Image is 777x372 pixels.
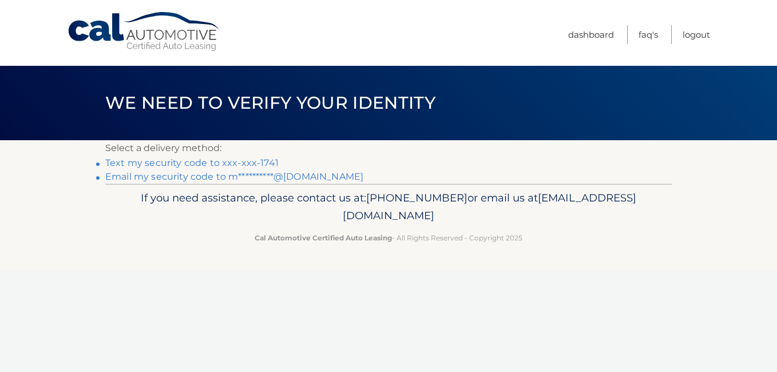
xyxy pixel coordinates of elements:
p: - All Rights Reserved - Copyright 2025 [113,232,664,244]
strong: Cal Automotive Certified Auto Leasing [255,234,392,242]
a: Email my security code to m**********@[DOMAIN_NAME] [105,171,363,182]
a: Logout [683,25,710,44]
a: Text my security code to xxx-xxx-1741 [105,157,279,168]
a: Cal Automotive [67,11,221,52]
a: FAQ's [639,25,658,44]
span: [PHONE_NUMBER] [366,191,467,204]
p: Select a delivery method: [105,140,672,156]
a: Dashboard [568,25,614,44]
p: If you need assistance, please contact us at: or email us at [113,189,664,225]
span: We need to verify your identity [105,92,435,113]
